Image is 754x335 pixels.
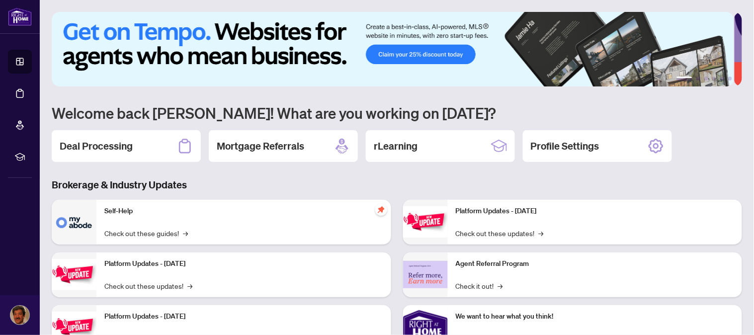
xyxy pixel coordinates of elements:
[704,77,708,81] button: 3
[104,258,383,269] p: Platform Updates - [DATE]
[403,206,448,238] img: Platform Updates - June 23, 2025
[10,306,29,325] img: Profile Icon
[183,228,188,239] span: →
[375,204,387,216] span: pushpin
[187,280,192,291] span: →
[712,77,716,81] button: 4
[104,206,383,217] p: Self-Help
[696,77,700,81] button: 2
[8,7,32,26] img: logo
[52,178,742,192] h3: Brokerage & Industry Updates
[217,139,304,153] h2: Mortgage Referrals
[456,258,735,269] p: Agent Referral Program
[456,206,735,217] p: Platform Updates - [DATE]
[676,77,692,81] button: 1
[456,228,544,239] a: Check out these updates!→
[52,200,96,245] img: Self-Help
[714,300,744,330] button: Open asap
[720,77,724,81] button: 5
[104,280,192,291] a: Check out these updates!→
[403,261,448,288] img: Agent Referral Program
[52,103,742,122] h1: Welcome back [PERSON_NAME]! What are you working on [DATE]?
[52,12,734,86] img: Slide 0
[60,139,133,153] h2: Deal Processing
[104,311,383,322] p: Platform Updates - [DATE]
[104,228,188,239] a: Check out these guides!→
[531,139,599,153] h2: Profile Settings
[539,228,544,239] span: →
[498,280,503,291] span: →
[374,139,418,153] h2: rLearning
[456,280,503,291] a: Check it out!→
[728,77,732,81] button: 6
[52,259,96,290] img: Platform Updates - September 16, 2025
[456,311,735,322] p: We want to hear what you think!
